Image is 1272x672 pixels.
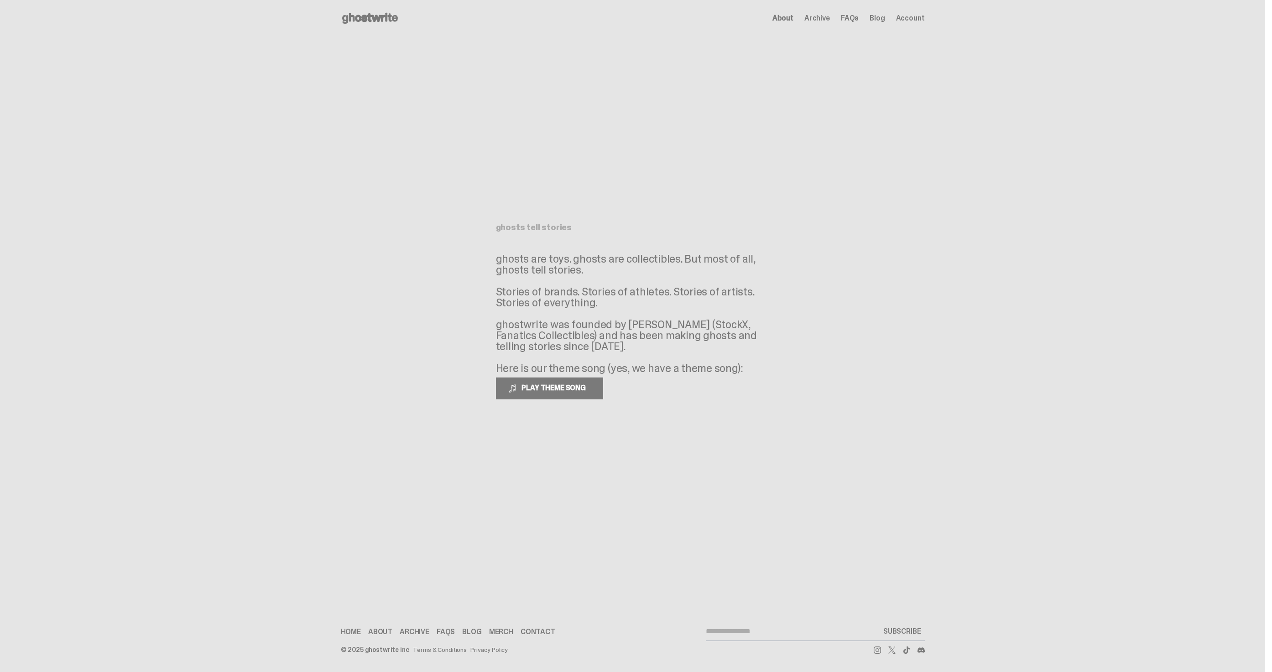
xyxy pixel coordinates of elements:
[841,15,859,22] a: FAQs
[496,377,603,399] button: PLAY THEME SONG
[880,622,925,641] button: SUBSCRIBE
[804,15,830,22] a: Archive
[521,628,555,636] a: Contact
[870,15,885,22] a: Blog
[470,646,508,653] a: Privacy Policy
[896,15,925,22] a: Account
[400,628,429,636] a: Archive
[496,223,770,232] h1: ghosts tell stories
[368,628,392,636] a: About
[437,628,455,636] a: FAQs
[496,253,770,374] p: ghosts are toys. ghosts are collectibles. But most of all, ghosts tell stories. Stories of brands...
[489,628,513,636] a: Merch
[341,628,361,636] a: Home
[772,15,793,22] a: About
[462,628,481,636] a: Blog
[341,646,409,653] div: © 2025 ghostwrite inc
[518,383,591,393] span: PLAY THEME SONG
[413,646,467,653] a: Terms & Conditions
